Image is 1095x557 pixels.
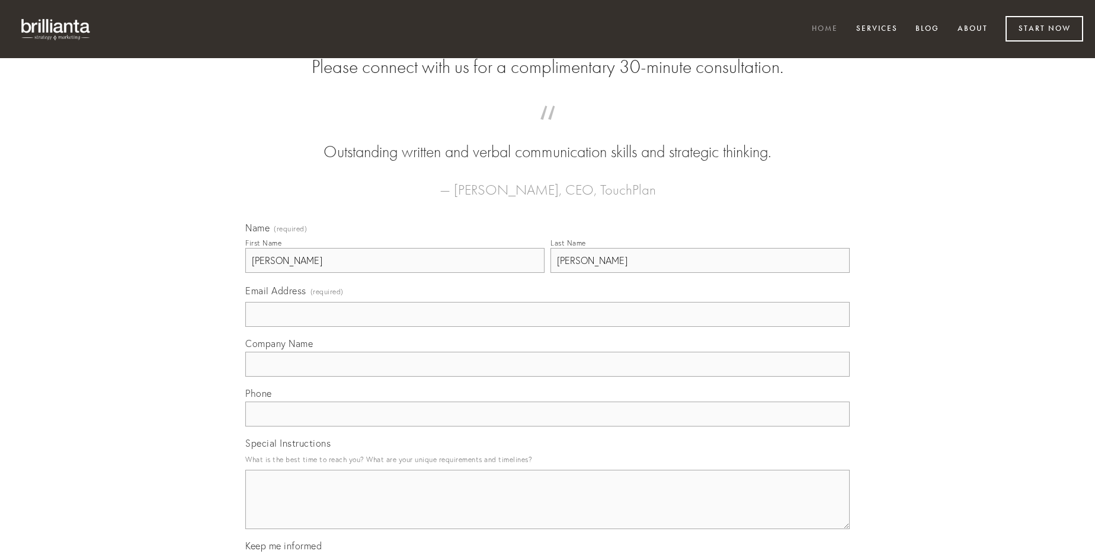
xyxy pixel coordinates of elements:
[245,387,272,399] span: Phone
[264,117,831,141] span: “
[245,437,331,449] span: Special Instructions
[908,20,947,39] a: Blog
[310,284,344,300] span: (required)
[245,338,313,349] span: Company Name
[804,20,846,39] a: Home
[245,238,281,247] div: First Name
[245,540,322,552] span: Keep me informed
[12,12,101,46] img: brillianta - research, strategy, marketing
[950,20,995,39] a: About
[245,451,850,467] p: What is the best time to reach you? What are your unique requirements and timelines?
[264,117,831,164] blockquote: Outstanding written and verbal communication skills and strategic thinking.
[1006,16,1083,42] a: Start Now
[550,238,586,247] div: Last Name
[245,56,850,78] h2: Please connect with us for a complimentary 30-minute consultation.
[274,225,307,233] span: (required)
[245,285,306,297] span: Email Address
[849,20,905,39] a: Services
[245,222,270,234] span: Name
[264,164,831,202] figcaption: — [PERSON_NAME], CEO, TouchPlan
